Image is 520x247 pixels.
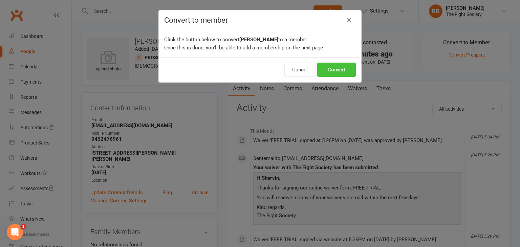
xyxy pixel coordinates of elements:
button: Convert [317,63,356,77]
h4: Convert to member [164,16,356,24]
b: [PERSON_NAME] [239,37,278,43]
button: Cancel [284,63,316,77]
button: Close [344,15,354,26]
iframe: Intercom live chat [7,224,23,240]
div: Click the button below to convert to a member. Once this is done, you'll be able to add a members... [159,30,361,57]
span: 1 [21,224,26,229]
